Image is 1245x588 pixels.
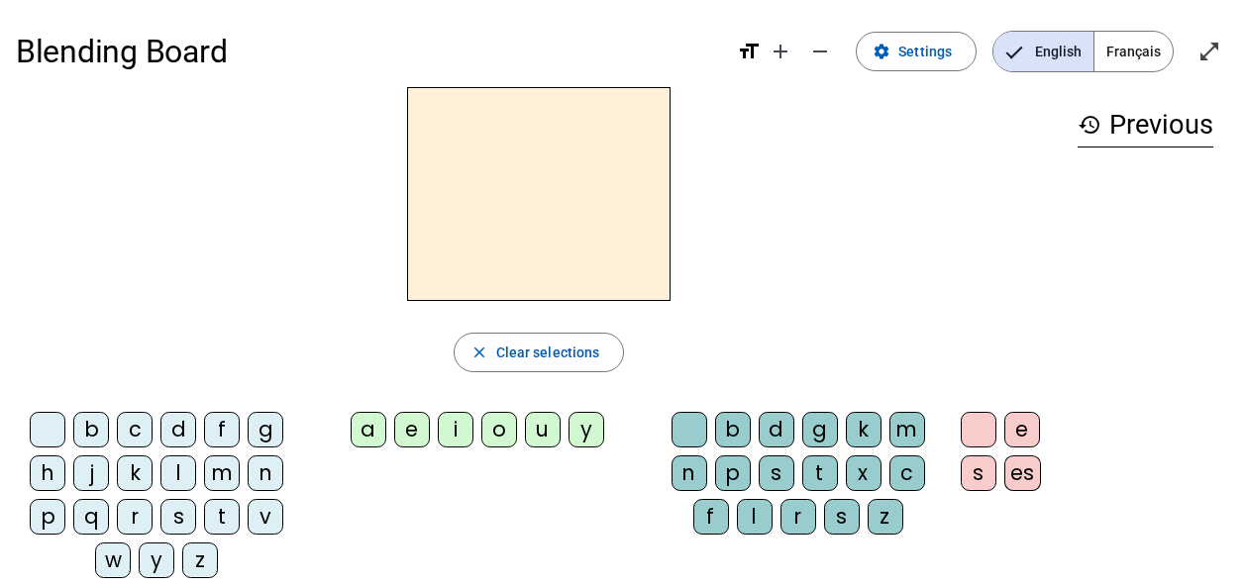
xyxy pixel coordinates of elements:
[117,412,153,447] div: c
[481,412,517,447] div: o
[30,455,65,491] div: h
[769,40,792,63] mat-icon: add
[1094,32,1173,71] span: Français
[454,333,625,372] button: Clear selections
[672,455,707,491] div: n
[117,499,153,535] div: r
[470,343,488,361] mat-icon: close
[1004,412,1040,447] div: e
[889,455,925,491] div: c
[761,32,800,71] button: Increase font size
[993,32,1093,71] span: English
[248,499,283,535] div: v
[160,412,196,447] div: d
[394,412,430,447] div: e
[802,412,838,447] div: g
[873,43,890,60] mat-icon: settings
[204,412,240,447] div: f
[846,455,882,491] div: x
[95,542,131,578] div: w
[73,499,109,535] div: q
[1078,113,1101,137] mat-icon: history
[204,499,240,535] div: t
[715,455,751,491] div: p
[759,455,794,491] div: s
[182,542,218,578] div: z
[1197,40,1221,63] mat-icon: open_in_full
[846,412,882,447] div: k
[780,499,816,535] div: r
[824,499,860,535] div: s
[496,341,600,364] span: Clear selections
[715,412,751,447] div: b
[1190,32,1229,71] button: Enter full screen
[248,412,283,447] div: g
[16,20,721,83] h1: Blending Board
[73,412,109,447] div: b
[856,32,977,71] button: Settings
[73,455,109,491] div: j
[569,412,604,447] div: y
[868,499,903,535] div: z
[248,455,283,491] div: n
[30,499,65,535] div: p
[808,40,832,63] mat-icon: remove
[992,31,1174,72] mat-button-toggle-group: Language selection
[961,455,996,491] div: s
[898,40,952,63] span: Settings
[737,40,761,63] mat-icon: format_size
[204,455,240,491] div: m
[802,455,838,491] div: t
[438,412,473,447] div: i
[525,412,561,447] div: u
[800,32,840,71] button: Decrease font size
[139,542,174,578] div: y
[1004,455,1041,491] div: es
[889,412,925,447] div: m
[693,499,729,535] div: f
[351,412,386,447] div: a
[759,412,794,447] div: d
[160,499,196,535] div: s
[160,455,196,491] div: l
[117,455,153,491] div: k
[1078,103,1213,147] h3: Previous
[737,499,773,535] div: l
